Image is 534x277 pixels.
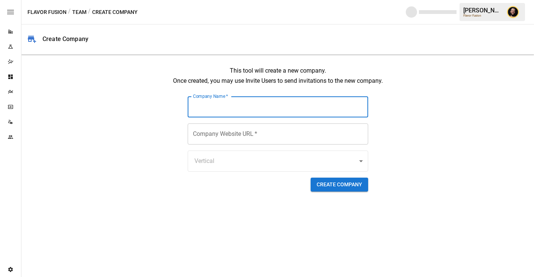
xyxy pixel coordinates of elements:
div: / [68,8,71,17]
button: Create Company [311,178,368,192]
button: Team [72,8,86,17]
div: Once created, you may use Invite Users to send invitations to the new company. [173,77,383,84]
div: This tool will create a new company. [230,67,326,74]
div: Create Company [42,35,88,43]
button: Flavor Fusion [27,8,67,17]
div: Flavor Fusion [463,14,502,17]
img: Ciaran Nugent [507,6,519,18]
label: Company Name [193,93,228,99]
div: / [88,8,91,17]
div: [PERSON_NAME] [463,7,502,14]
button: Ciaran Nugent [502,2,523,23]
